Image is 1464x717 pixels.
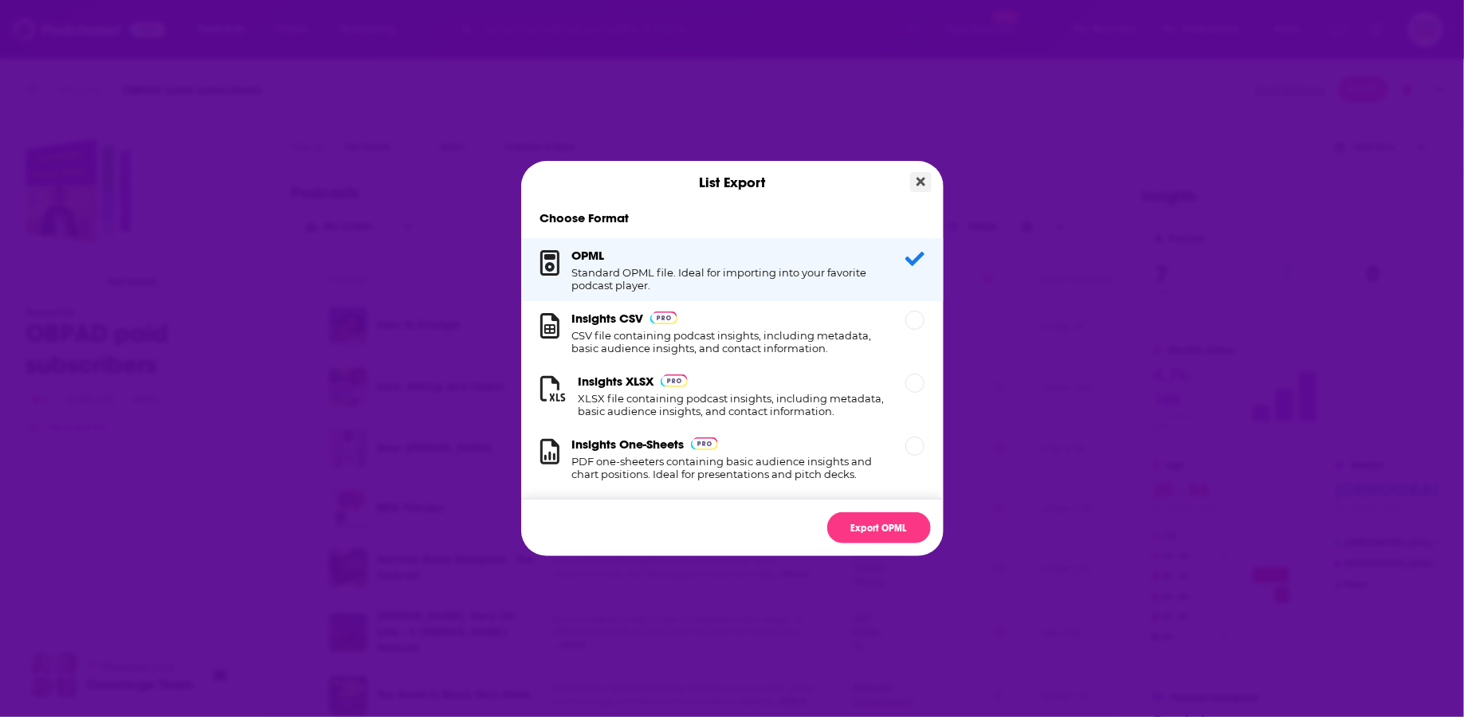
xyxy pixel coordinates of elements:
h3: Insights One-Sheets [572,437,685,452]
h3: Insights CSV [572,311,644,326]
h1: CSV file containing podcast insights, including metadata, basic audience insights, and contact in... [572,329,886,355]
img: Podchaser Pro [650,311,678,324]
h1: Choose Format [521,210,944,225]
h1: PDF one-sheeters containing basic audience insights and chart positions. Ideal for presentations ... [572,455,886,480]
h1: Standard OPML file. Ideal for importing into your favorite podcast player. [572,266,886,292]
button: Close [910,172,932,192]
img: Podchaser Pro [691,437,719,450]
h1: XLSX file containing podcast insights, including metadata, basic audience insights, and contact i... [579,392,886,417]
h3: OPML [572,248,605,263]
img: Podchaser Pro [661,374,689,387]
button: Export OPML [827,512,931,543]
h3: Insights XLSX [579,374,654,389]
div: List Export [521,161,944,204]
